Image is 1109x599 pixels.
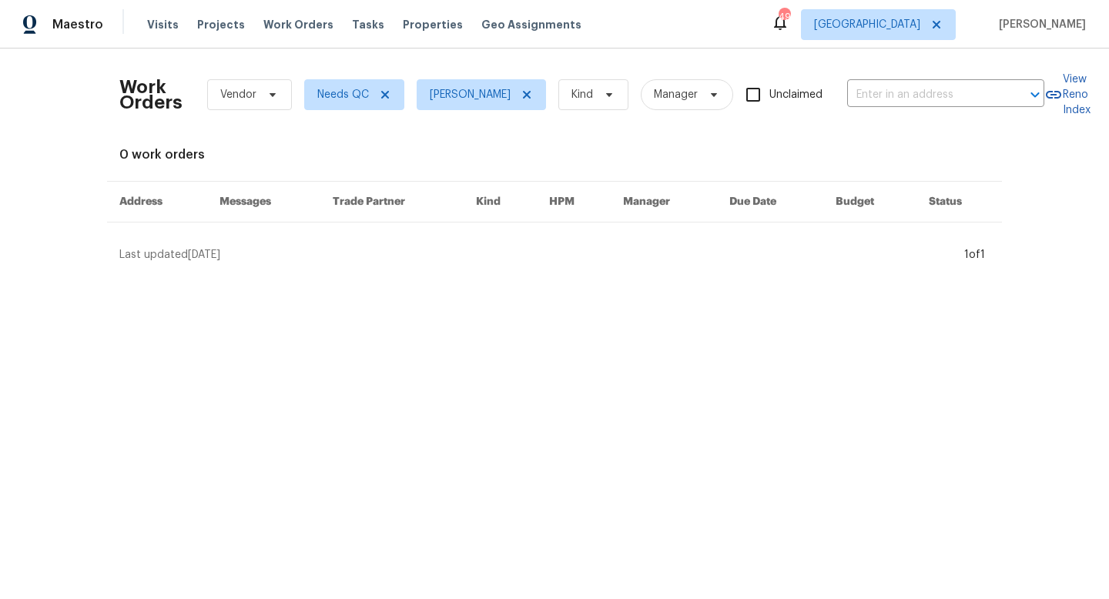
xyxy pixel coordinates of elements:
[403,17,463,32] span: Properties
[119,147,990,162] div: 0 work orders
[52,17,103,32] span: Maestro
[320,182,464,223] th: Trade Partner
[464,182,537,223] th: Kind
[119,247,960,263] div: Last updated
[1024,84,1046,105] button: Open
[1044,72,1091,118] a: View Reno Index
[352,19,384,30] span: Tasks
[207,182,320,223] th: Messages
[847,83,1001,107] input: Enter in an address
[197,17,245,32] span: Projects
[823,182,916,223] th: Budget
[263,17,333,32] span: Work Orders
[220,87,256,102] span: Vendor
[717,182,823,223] th: Due Date
[537,182,611,223] th: HPM
[119,79,183,110] h2: Work Orders
[814,17,920,32] span: [GEOGRAPHIC_DATA]
[654,87,698,102] span: Manager
[188,249,220,260] span: [DATE]
[993,17,1086,32] span: [PERSON_NAME]
[964,247,985,263] div: 1 of 1
[769,87,823,103] span: Unclaimed
[916,182,1002,223] th: Status
[571,87,593,102] span: Kind
[317,87,369,102] span: Needs QC
[430,87,511,102] span: [PERSON_NAME]
[147,17,179,32] span: Visits
[611,182,717,223] th: Manager
[481,17,581,32] span: Geo Assignments
[779,9,789,25] div: 49
[107,182,207,223] th: Address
